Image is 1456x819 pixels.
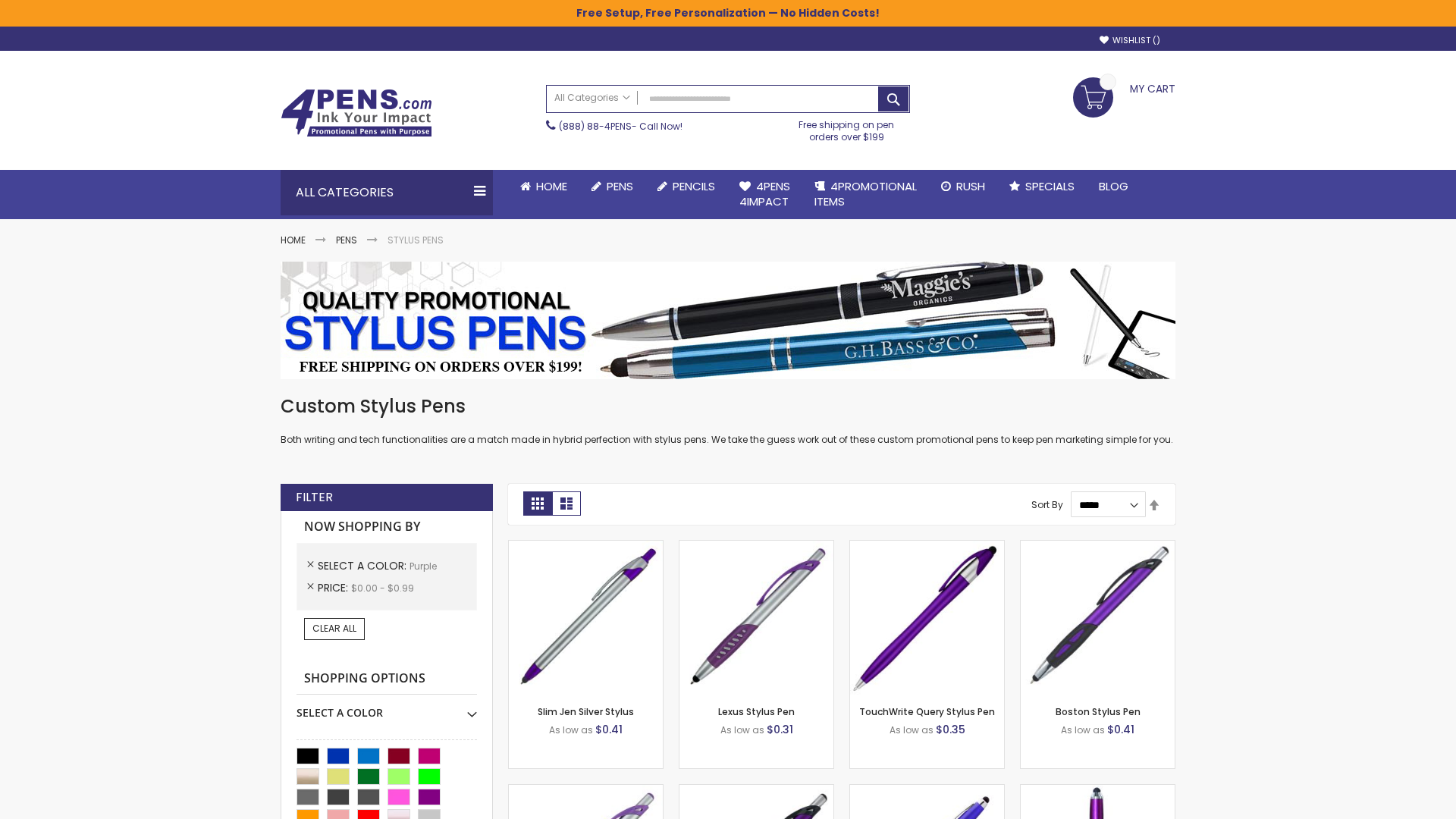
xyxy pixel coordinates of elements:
[312,622,356,635] span: Clear All
[720,723,764,736] span: As low as
[739,178,790,209] span: 4Pens 4impact
[727,170,802,219] a: 4Pens4impact
[1056,705,1141,718] a: Boston Stylus Pen
[508,170,579,203] a: Home
[890,723,934,736] span: As low as
[783,113,911,143] div: Free shipping on pen orders over $199
[859,705,995,718] a: TouchWrite Query Stylus Pen
[1021,541,1175,695] img: Boston Stylus Pen-Purple
[929,170,997,203] a: Rush
[297,511,477,543] strong: Now Shopping by
[388,234,444,246] strong: Stylus Pens
[679,541,833,695] img: Lexus Stylus Pen-Purple
[536,178,567,194] span: Home
[281,262,1175,379] img: Stylus Pens
[1031,498,1063,511] label: Sort By
[304,618,365,639] a: Clear All
[538,705,634,718] a: Slim Jen Silver Stylus
[850,541,1004,695] img: TouchWrite Query Stylus Pen-Purple
[579,170,645,203] a: Pens
[351,582,414,595] span: $0.00 - $0.99
[297,695,477,720] div: Select A Color
[850,784,1004,797] a: Sierra Stylus Twist Pen-Purple
[1061,723,1105,736] span: As low as
[281,89,432,137] img: 4Pens Custom Pens and Promotional Products
[559,120,682,133] span: - Call Now!
[336,234,357,246] a: Pens
[297,663,477,695] strong: Shopping Options
[1099,178,1128,194] span: Blog
[936,722,965,737] span: $0.35
[1087,170,1141,203] a: Blog
[509,540,663,553] a: Slim Jen Silver Stylus-Purple
[1021,540,1175,553] a: Boston Stylus Pen-Purple
[1100,35,1160,46] a: Wishlist
[409,560,437,573] span: Purple
[281,234,306,246] a: Home
[281,394,1175,419] h1: Custom Stylus Pens
[549,723,593,736] span: As low as
[607,178,633,194] span: Pens
[802,170,929,219] a: 4PROMOTIONALITEMS
[296,489,333,506] strong: Filter
[554,92,630,104] span: All Categories
[956,178,985,194] span: Rush
[767,722,793,737] span: $0.31
[547,86,638,111] a: All Categories
[509,784,663,797] a: Boston Silver Stylus Pen-Purple
[718,705,795,718] a: Lexus Stylus Pen
[281,170,493,215] div: All Categories
[1107,722,1134,737] span: $0.41
[1021,784,1175,797] a: TouchWrite Command Stylus Pen-Purple
[850,540,1004,553] a: TouchWrite Query Stylus Pen-Purple
[559,120,632,133] a: (888) 88-4PENS
[997,170,1087,203] a: Specials
[679,540,833,553] a: Lexus Stylus Pen-Purple
[673,178,715,194] span: Pencils
[645,170,727,203] a: Pencils
[281,394,1175,447] div: Both writing and tech functionalities are a match made in hybrid perfection with stylus pens. We ...
[1025,178,1075,194] span: Specials
[318,580,351,595] span: Price
[595,722,623,737] span: $0.41
[509,541,663,695] img: Slim Jen Silver Stylus-Purple
[523,491,552,516] strong: Grid
[814,178,917,209] span: 4PROMOTIONAL ITEMS
[679,784,833,797] a: Lexus Metallic Stylus Pen-Purple
[318,558,409,573] span: Select A Color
